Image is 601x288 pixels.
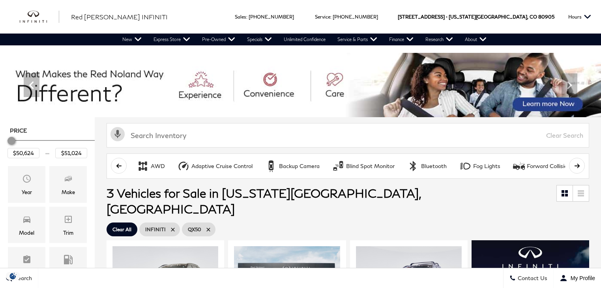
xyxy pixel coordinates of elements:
div: TrimTrim [49,207,87,243]
div: Blind Spot Monitor [346,163,395,170]
img: Opt-Out Icon [4,272,22,280]
a: Research [419,34,459,45]
div: Backup Camera [265,160,277,172]
div: AWD [151,163,165,170]
div: MakeMake [49,166,87,202]
div: Backup Camera [279,163,320,170]
button: Backup CameraBackup Camera [261,158,324,174]
a: [PHONE_NUMBER] [249,14,294,20]
div: Make [62,188,75,196]
a: Red [PERSON_NAME] INFINITI [71,12,168,22]
span: Search [12,275,32,282]
span: Go to slide 5 [302,103,310,110]
a: [STREET_ADDRESS] • [US_STATE][GEOGRAPHIC_DATA], CO 80905 [398,14,554,20]
div: FueltypeFueltype [49,247,87,283]
div: Trim [63,228,73,237]
span: Clear All [112,224,131,234]
span: INFINITI [145,224,166,234]
input: Search Inventory [107,123,589,148]
span: QX50 [188,224,201,234]
span: Fueltype [64,253,73,269]
a: About [459,34,492,45]
input: Maximum [55,148,87,158]
svg: Click to toggle on voice search [110,127,125,141]
span: Model [22,213,32,228]
div: Blind Spot Monitor [332,160,344,172]
a: Service & Parts [331,34,383,45]
button: scroll right [569,158,585,174]
span: Sales [235,14,246,20]
a: infiniti [20,11,59,23]
div: Model [19,228,34,237]
div: Bluetooth [421,163,447,170]
span: Features [22,253,32,269]
button: BluetoothBluetooth [403,158,451,174]
div: FeaturesFeatures [8,247,45,283]
a: Express Store [148,34,196,45]
button: Forward Collision WarningForward Collision Warning [509,158,598,174]
span: 3 Vehicles for Sale in [US_STATE][GEOGRAPHIC_DATA], [GEOGRAPHIC_DATA] [107,186,421,216]
div: Forward Collision Warning [513,160,525,172]
button: Adaptive Cruise ControlAdaptive Cruise Control [173,158,257,174]
a: Unlimited Confidence [278,34,331,45]
div: YearYear [8,166,45,202]
button: AWDAWD [133,158,169,174]
a: New [116,34,148,45]
div: Minimum Price [7,137,15,145]
h5: Price [10,127,85,134]
div: Forward Collision Warning [527,163,594,170]
a: [PHONE_NUMBER] [333,14,378,20]
div: Previous [24,73,39,97]
img: INFINITI [20,11,59,23]
div: Price [7,134,87,158]
span: Year [22,172,32,188]
input: Minimum [7,148,39,158]
button: Open user profile menu [554,268,601,288]
div: AWD [137,160,149,172]
div: Year [22,188,32,196]
span: My Profile [567,275,595,281]
span: Go to slide 1 [258,103,266,110]
span: : [330,14,331,20]
div: Fog Lights [459,160,471,172]
div: Adaptive Cruise Control [191,163,253,170]
span: Go to slide 7 [324,103,332,110]
a: Specials [241,34,278,45]
button: Fog LightsFog Lights [455,158,505,174]
span: Red [PERSON_NAME] INFINITI [71,13,168,21]
button: Blind Spot MonitorBlind Spot Monitor [328,158,399,174]
span: Go to slide 4 [291,103,299,110]
span: Go to slide 2 [269,103,277,110]
span: Go to slide 6 [313,103,321,110]
span: Trim [64,213,73,228]
div: Adaptive Cruise Control [178,160,189,172]
nav: Main Navigation [116,34,492,45]
div: Next [562,73,577,97]
span: Go to slide 3 [280,103,288,110]
span: Make [64,172,73,188]
div: ModelModel [8,207,45,243]
span: Contact Us [516,275,547,282]
span: : [246,14,247,20]
div: Fog Lights [473,163,500,170]
button: scroll left [111,158,127,174]
a: Pre-Owned [196,34,241,45]
section: Click to Open Cookie Consent Modal [4,272,22,280]
a: Finance [383,34,419,45]
div: Bluetooth [407,160,419,172]
span: Go to slide 8 [335,103,343,110]
span: Service [315,14,330,20]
